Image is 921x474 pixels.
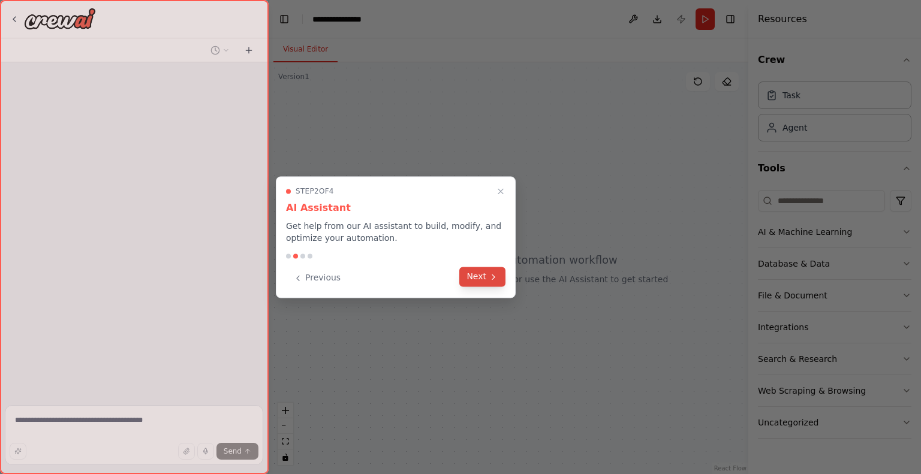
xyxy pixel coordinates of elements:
button: Previous [286,268,348,288]
p: Get help from our AI assistant to build, modify, and optimize your automation. [286,220,505,244]
button: Close walkthrough [493,184,508,198]
button: Next [459,267,505,286]
button: Hide left sidebar [276,11,293,28]
span: Step 2 of 4 [296,186,334,196]
h3: AI Assistant [286,201,505,215]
